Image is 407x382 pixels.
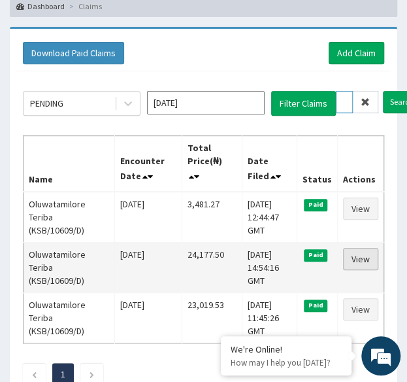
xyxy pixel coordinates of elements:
[24,192,115,243] td: Oluwatamilore Teriba (KSB/10609/D)
[242,135,297,192] th: Date Filed
[231,357,342,368] p: How may I help you today?
[182,242,242,292] td: 24,177.50
[231,343,342,355] div: We're Online!
[89,368,95,380] a: Next page
[343,298,378,321] a: View
[336,91,353,113] input: Search by HMO ID
[182,292,242,343] td: 23,019.53
[114,135,182,192] th: Encounter Date
[114,242,182,292] td: [DATE]
[304,300,327,311] span: Paid
[329,42,384,64] a: Add Claim
[182,135,242,192] th: Total Price(₦)
[61,368,65,380] a: Page 1 is your current page
[16,1,65,12] a: Dashboard
[297,135,337,192] th: Status
[114,292,182,343] td: [DATE]
[23,42,124,64] button: Download Paid Claims
[304,199,327,211] span: Paid
[24,242,115,292] td: Oluwatamilore Teriba (KSB/10609/D)
[343,198,378,220] a: View
[304,249,327,261] span: Paid
[24,135,115,192] th: Name
[30,97,63,110] div: PENDING
[24,292,115,343] td: Oluwatamilore Teriba (KSB/10609/D)
[343,248,378,270] a: View
[147,91,265,114] input: Select Month and Year
[114,192,182,243] td: [DATE]
[242,242,297,292] td: [DATE] 14:54:16 GMT
[337,135,383,192] th: Actions
[242,292,297,343] td: [DATE] 11:45:26 GMT
[271,91,336,116] button: Filter Claims
[31,368,37,380] a: Previous page
[242,192,297,243] td: [DATE] 12:44:47 GMT
[182,192,242,243] td: 3,481.27
[66,1,102,12] li: Claims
